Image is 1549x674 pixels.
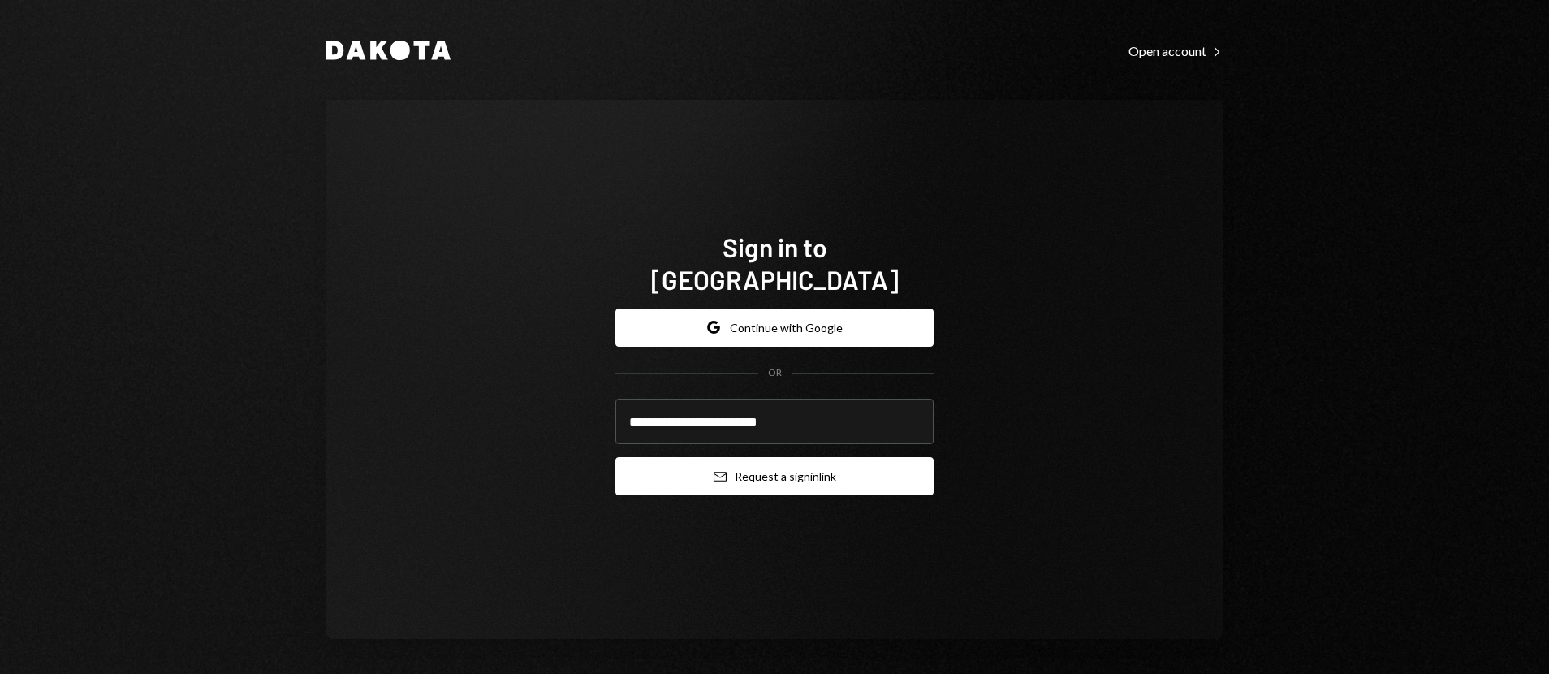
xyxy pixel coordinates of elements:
a: Open account [1128,41,1223,59]
div: Open account [1128,43,1223,59]
button: Request a signinlink [615,457,934,495]
div: OR [768,366,782,380]
button: Continue with Google [615,309,934,347]
h1: Sign in to [GEOGRAPHIC_DATA] [615,231,934,296]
